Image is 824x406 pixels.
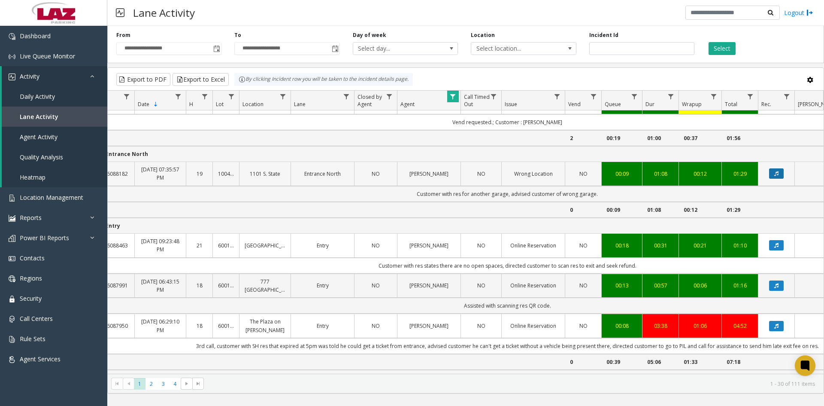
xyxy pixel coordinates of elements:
a: [PERSON_NAME] [403,322,455,330]
td: 01:29 [721,202,758,218]
a: [DATE] 07:35:57 PM [140,165,181,182]
span: Agent Services [20,355,61,363]
a: Lot Filter Menu [226,91,237,102]
a: NO [466,322,496,330]
span: Total [725,101,737,108]
a: Online Reservation [507,241,560,250]
span: Page 2 [145,378,157,390]
a: Entry [296,322,349,330]
span: Date [138,101,149,108]
td: 01:56 [721,130,758,146]
a: 00:06 [684,281,716,290]
a: Queue Filter Menu [629,91,640,102]
span: Security [20,294,42,302]
span: Closed by Agent [357,93,382,108]
img: 'icon' [9,215,15,222]
a: Closed by Agent Filter Menu [384,91,395,102]
a: 100444 [218,170,234,178]
a: Entrance North [296,170,349,178]
td: 0 [565,354,601,370]
img: 'icon' [9,235,15,242]
span: NO [372,242,380,249]
div: 00:09 [607,170,637,178]
a: 6088182 [105,170,129,178]
label: From [116,31,130,39]
a: Location Filter Menu [277,91,289,102]
span: Lot [216,101,224,108]
button: Export to Excel [173,73,229,86]
a: 21 [191,241,207,250]
a: Date Filter Menu [173,91,184,102]
a: 01:10 [727,241,753,250]
span: Location [242,101,264,108]
a: 777 [GEOGRAPHIC_DATA] [245,278,285,294]
div: 00:12 [684,170,716,178]
a: [DATE] 06:29:10 PM [140,317,181,334]
img: 'icon' [9,73,15,80]
div: 04:52 [727,322,753,330]
span: Go to the last page [195,380,202,387]
span: Agent [400,101,415,108]
a: 600174 [218,241,234,250]
td: 01:08 [642,202,679,218]
span: NO [372,170,380,177]
span: Select day... [353,43,437,55]
a: 6088463 [105,241,129,250]
span: Reports [20,214,42,222]
a: 01:29 [727,170,753,178]
div: 00:18 [607,241,637,250]
div: By clicking Incident row you will be taken to the incident details page. [234,73,413,86]
a: 01:16 [727,281,753,290]
span: Location Management [20,193,83,201]
a: [DATE] 09:23:48 PM [140,237,181,253]
a: 01:08 [648,170,673,178]
td: 00:09 [601,202,642,218]
a: NO [570,281,596,290]
a: 6087950 [105,322,129,330]
span: Sortable [152,101,159,108]
a: Lane Filter Menu [341,91,352,102]
div: 00:13 [607,281,637,290]
span: Toggle popup [330,43,339,55]
span: Lane Activity [20,113,58,121]
a: 00:21 [684,241,716,250]
img: 'icon' [9,296,15,302]
span: Page 4 [169,378,181,390]
a: 00:08 [607,322,637,330]
span: Dashboard [20,32,51,40]
a: 600166 [218,281,234,290]
label: Day of week [353,31,386,39]
img: 'icon' [9,53,15,60]
td: 0 [565,202,601,218]
a: NO [360,241,392,250]
a: 03:38 [648,322,673,330]
span: Rule Sets [20,335,45,343]
div: 01:06 [684,322,716,330]
span: Agent Activity [20,133,58,141]
td: 00:39 [601,354,642,370]
span: Page 3 [158,378,169,390]
td: 01:00 [642,130,679,146]
span: Activity [20,72,39,80]
img: 'icon' [9,336,15,343]
a: Quality Analysis [2,147,107,167]
td: 00:12 [679,202,721,218]
a: H Filter Menu [199,91,211,102]
label: To [234,31,241,39]
img: 'icon' [9,356,15,363]
a: Agent Activity [2,127,107,147]
a: [PERSON_NAME] [403,241,455,250]
a: Wrapup Filter Menu [708,91,720,102]
a: Issue Filter Menu [551,91,563,102]
div: 00:31 [648,241,673,250]
a: NO [466,170,496,178]
span: Regions [20,274,42,282]
a: 00:57 [648,281,673,290]
div: Data table [108,91,824,374]
img: 'icon' [9,195,15,201]
span: Contacts [20,254,45,262]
